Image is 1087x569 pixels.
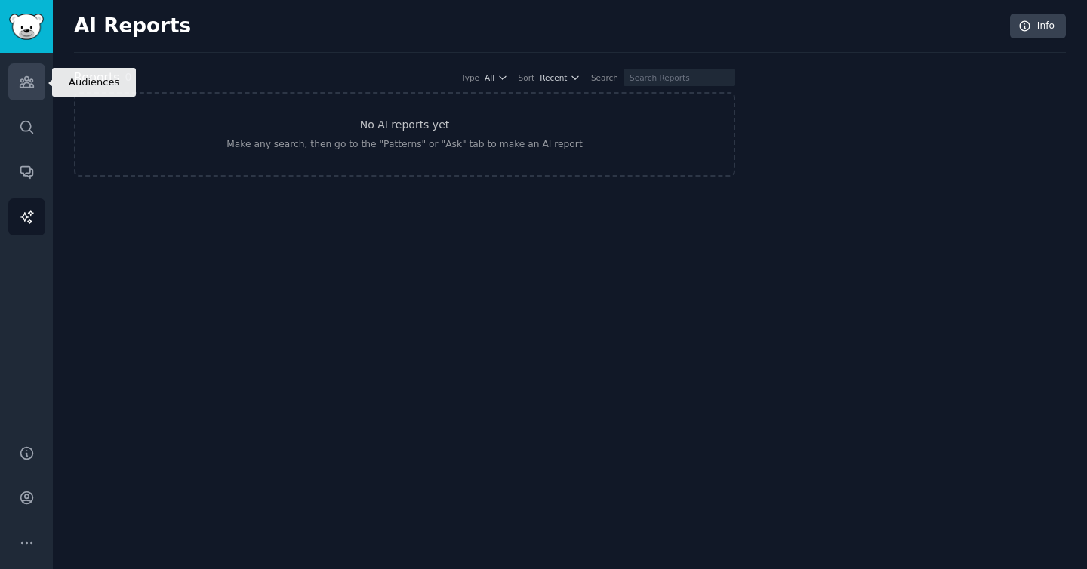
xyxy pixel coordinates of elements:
span: 0 [125,71,131,83]
span: All [485,72,494,83]
div: Sort [519,72,535,83]
div: Type [461,72,479,83]
input: Search Reports [624,69,735,86]
button: All [485,72,508,83]
h3: No AI reports yet [360,117,450,133]
div: Make any search, then go to the "Patterns" or "Ask" tab to make an AI report [226,138,582,152]
img: GummySearch logo [9,14,44,40]
div: Search [591,72,618,83]
button: Recent [540,72,580,83]
a: Info [1010,14,1066,39]
h2: AI Reports [74,14,191,38]
h2: Reports [74,69,119,88]
a: No AI reports yetMake any search, then go to the "Patterns" or "Ask" tab to make an AI report [74,92,735,177]
span: Recent [540,72,567,83]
